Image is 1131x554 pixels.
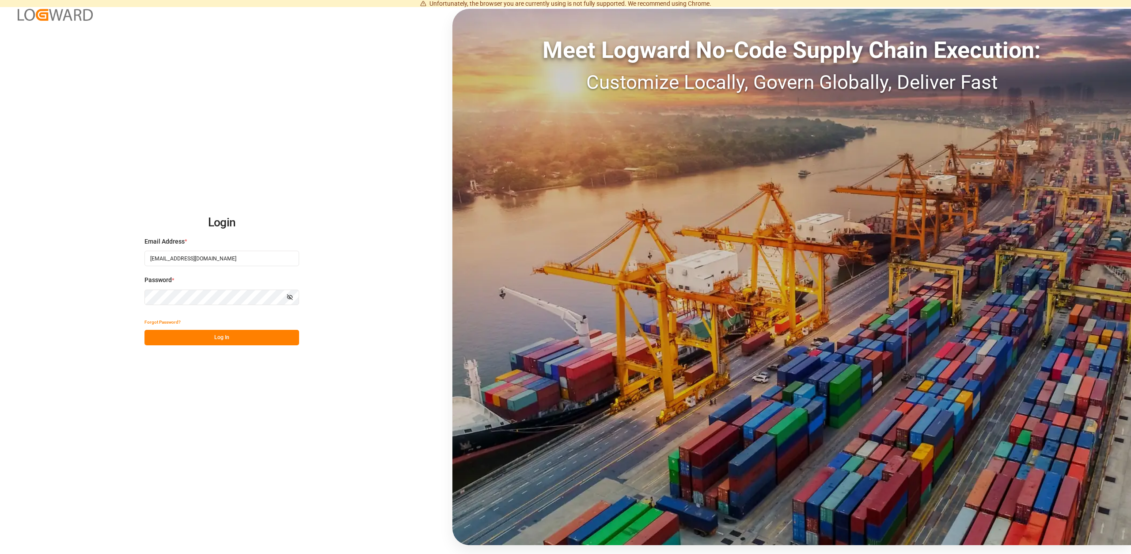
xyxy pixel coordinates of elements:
img: Logward_new_orange.png [18,9,93,21]
button: Log In [144,330,299,345]
input: Enter your email [144,251,299,266]
span: Password [144,275,172,285]
button: Forgot Password? [144,314,181,330]
div: Meet Logward No-Code Supply Chain Execution: [452,33,1131,68]
span: Email Address [144,237,185,246]
div: Customize Locally, Govern Globally, Deliver Fast [452,68,1131,97]
h2: Login [144,209,299,237]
